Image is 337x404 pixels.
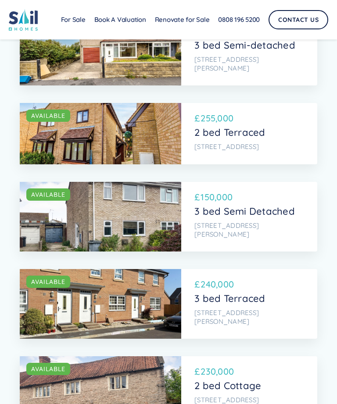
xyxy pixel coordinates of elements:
p: 3 bed Semi Detached [194,206,302,217]
p: £ [194,278,200,291]
div: AVAILABLE [31,365,65,373]
a: 0808 196 5200 [214,11,264,28]
p: [STREET_ADDRESS][PERSON_NAME] [194,221,302,238]
a: AVAILABLE£155,0003 bed Semi-detached[STREET_ADDRESS][PERSON_NAME] [20,16,317,85]
p: 240,000 [201,278,234,291]
a: Book A Valuation [90,11,151,28]
p: 2 bed Cottage [194,380,302,391]
img: sail home logo colored [9,9,38,31]
a: Contact Us [269,10,328,29]
p: [STREET_ADDRESS][PERSON_NAME] [194,308,302,326]
a: AVAILABLE£255,0002 bed Terraced[STREET_ADDRESS] [20,103,317,164]
a: AVAILABLE£150,0003 bed Semi Detached[STREET_ADDRESS][PERSON_NAME] [20,182,317,252]
p: £ [194,365,200,378]
p: [STREET_ADDRESS] [194,142,302,151]
a: AVAILABLE£240,0003 bed Terraced[STREET_ADDRESS][PERSON_NAME] [20,269,317,339]
p: £ [194,191,200,204]
p: £ [194,112,200,125]
div: AVAILABLE [31,190,65,199]
p: [STREET_ADDRESS][PERSON_NAME] [194,55,302,72]
p: 3 bed Semi-detached [194,39,302,51]
div: AVAILABLE [31,111,65,120]
p: 3 bed Terraced [194,293,302,304]
div: AVAILABLE [31,277,65,286]
p: 230,000 [201,365,234,378]
p: 150,000 [201,191,233,204]
p: 2 bed Terraced [194,127,302,138]
a: For Sale [57,11,90,28]
p: 255,000 [201,112,233,125]
a: Renovate for Sale [151,11,214,28]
